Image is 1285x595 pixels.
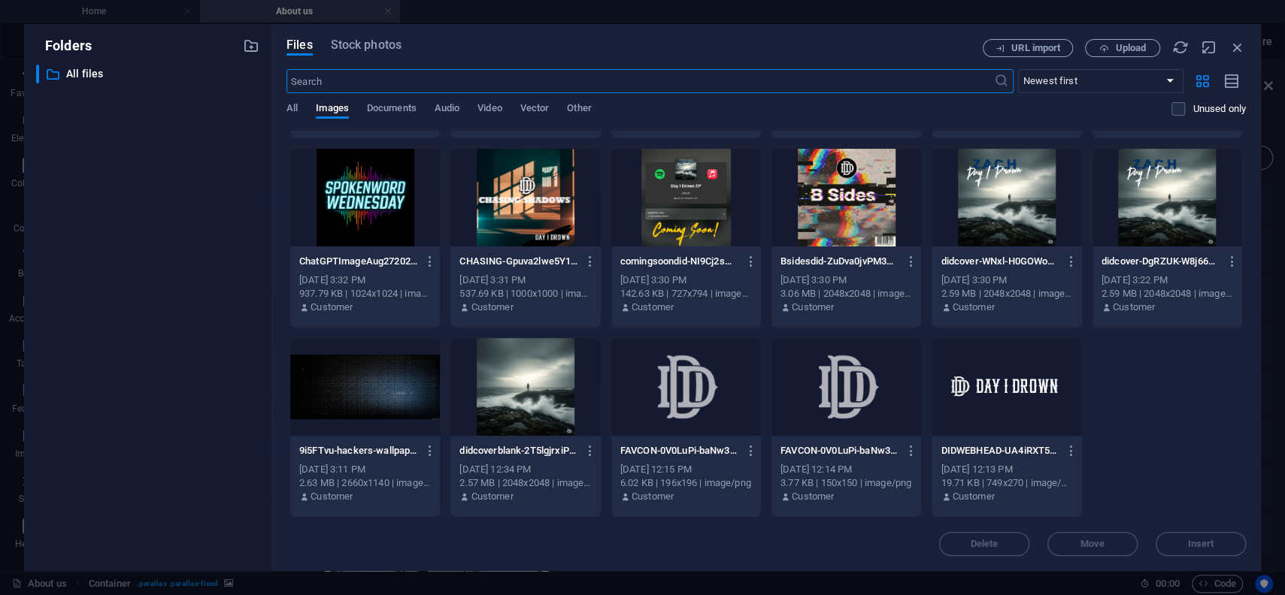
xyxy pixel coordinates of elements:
[941,273,1072,287] div: [DATE] 3:30 PM
[620,476,752,490] div: 6.02 KB | 196x196 | image/png
[620,444,738,458] p: FAVCON-0V0LuPi-baNw30F_OF-S_g-fvAE_zusKbiPt6C331uklw.png
[520,99,550,120] span: Vector
[1113,301,1155,314] p: Customer
[792,490,834,503] p: Customer
[459,444,577,458] p: didcoverblank-2T5lgjrxiP0U-SYQDilvYA.jpg
[331,36,402,54] span: Stock photos
[952,490,994,503] p: Customer
[1102,255,1220,268] p: didcover-DgRZUK-W8j661pTOBxK_qQ.jpg
[459,463,591,476] div: [DATE] 12:34 PM
[780,287,912,301] div: 3.06 MB | 2048x2048 | image/jpeg
[299,287,431,301] div: 937.79 KB | 1024x1024 | image/png
[941,463,1072,476] div: [DATE] 12:13 PM
[1115,44,1146,53] span: Upload
[941,476,1072,490] div: 19.71 KB | 749x270 | image/png
[620,287,752,301] div: 142.63 KB | 727x794 | image/jpeg
[243,38,259,54] i: Create new folder
[1102,287,1233,301] div: 2.59 MB | 2048x2048 | image/jpeg
[471,301,513,314] p: Customer
[459,287,591,301] div: 537.69 KB | 1000x1000 | image/jpeg
[1201,39,1217,56] i: Minimize
[299,463,431,476] div: [DATE] 3:11 PM
[780,463,912,476] div: [DATE] 12:14 PM
[471,490,513,503] p: Customer
[792,301,834,314] p: Customer
[567,99,591,120] span: Other
[620,273,752,287] div: [DATE] 3:30 PM
[36,36,92,56] p: Folders
[316,99,349,120] span: Images
[459,255,577,268] p: CHASING-Gpuva2lwe5Y1vGA-lhuRnQ.jpg
[941,444,1059,458] p: DIDWEBHEAD-UA4iRXT5x_3-zZpEN8T2oQ.png
[941,255,1059,268] p: didcover-WNxl-H0GOWo_EbU4LNkHzA.jpg
[1229,39,1246,56] i: Close
[299,273,431,287] div: [DATE] 3:32 PM
[952,301,994,314] p: Customer
[780,444,899,458] p: FAVCON-0V0LuPi-baNw30F_OF-S_g.png
[632,490,674,503] p: Customer
[1011,44,1060,53] span: URL import
[435,99,459,120] span: Audio
[311,490,353,503] p: Customer
[632,301,674,314] p: Customer
[286,99,298,120] span: All
[286,69,994,93] input: Search
[780,273,912,287] div: [DATE] 3:30 PM
[1085,39,1160,57] button: Upload
[311,301,353,314] p: Customer
[66,65,232,83] p: All files
[299,476,431,490] div: 2.63 MB | 2660x1140 | image/png
[36,65,39,83] div: ​
[1102,273,1233,287] div: [DATE] 3:22 PM
[299,444,417,458] p: 9i5FTvu-hackers-wallpaper-1lEM__wNezGP7TlOGZDbPQ.png
[983,39,1073,57] button: URL import
[620,255,738,268] p: comingsoondid-NI9Cj2smPNNv3S2GOHIzww.jpg
[477,99,502,120] span: Video
[286,36,313,54] span: Files
[1193,102,1246,116] p: Displays only files that are not in use on the website. Files added during this session can still...
[780,476,912,490] div: 3.77 KB | 150x150 | image/png
[459,273,591,287] div: [DATE] 3:31 PM
[780,255,899,268] p: Bsidesdid-ZuDva0jvPM3dz8Pz81AmHw.jpg
[1172,39,1189,56] i: Reload
[367,99,417,120] span: Documents
[941,287,1072,301] div: 2.59 MB | 2048x2048 | image/jpeg
[459,476,591,490] div: 2.57 MB | 2048x2048 | image/jpeg
[620,463,752,476] div: [DATE] 12:15 PM
[299,255,417,268] p: ChatGPTImageAug27202508_48_10AM-4euB1pW_AwW365FHeVNO4g.png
